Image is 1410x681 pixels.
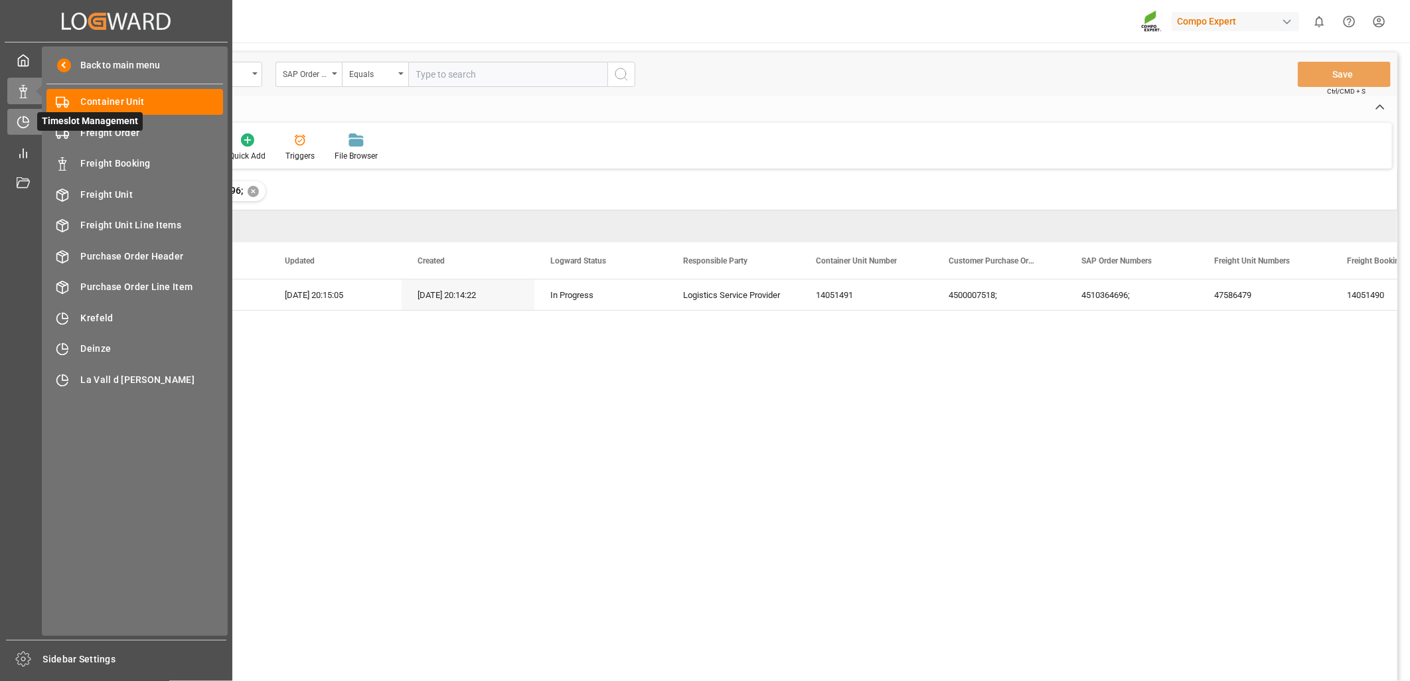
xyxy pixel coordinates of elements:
span: Back to main menu [71,58,161,72]
div: 4510364696; [1065,279,1198,310]
span: Ctrl/CMD + S [1327,86,1366,96]
span: SAP Order Numbers [1081,256,1152,265]
div: Equals [349,65,394,80]
button: Save [1298,62,1391,87]
a: Freight Booking [46,151,223,177]
div: 4500007518; [933,279,1065,310]
div: In Progress [550,280,651,311]
span: Freight Unit Line Items [81,218,224,232]
button: Compo Expert [1172,9,1304,34]
span: Freight Booking [81,157,224,171]
span: Logward Status [550,256,606,265]
a: Freight Unit [46,181,223,207]
a: La Vall d [PERSON_NAME] [46,366,223,392]
span: Customer Purchase Order Numbers [949,256,1038,265]
span: Freight Unit Numbers [1214,256,1290,265]
span: Container Unit Number [816,256,897,265]
span: Container Unit [81,95,224,109]
span: Purchase Order Line Item [81,280,224,294]
div: Compo Expert [1172,12,1299,31]
span: Deinze [81,342,224,356]
span: Responsible Party [683,256,747,265]
a: My Cockpit [7,47,225,73]
span: Updated [285,256,315,265]
div: [DATE] 20:14:22 [402,279,534,310]
a: Document Management [7,171,225,196]
div: 47586479 [1198,279,1331,310]
a: Timeslot ManagementTimeslot Management [7,109,225,135]
div: SAP Order Numbers [283,65,328,80]
div: 14051491 [800,279,933,310]
span: Purchase Order Header [81,250,224,264]
button: open menu [342,62,408,87]
button: show 0 new notifications [1304,7,1334,37]
button: search button [607,62,635,87]
a: Deinze [46,336,223,362]
span: Created [418,256,445,265]
a: My Reports [7,139,225,165]
a: Container Unit [46,89,223,115]
div: File Browser [335,150,378,162]
div: Triggers [285,150,315,162]
img: Screenshot%202023-09-29%20at%2010.02.21.png_1712312052.png [1141,10,1162,33]
div: [DATE] 20:15:05 [269,279,402,310]
span: Timeslot Management [37,112,143,131]
span: La Vall d [PERSON_NAME] [81,373,224,387]
span: Freight Unit [81,188,224,202]
span: Freight Order [81,126,224,140]
button: Help Center [1334,7,1364,37]
input: Type to search [408,62,607,87]
a: Freight Order [46,119,223,145]
a: Purchase Order Header [46,243,223,269]
div: ✕ [248,186,259,197]
a: Purchase Order Line Item [46,274,223,300]
a: Krefeld [46,305,223,331]
div: Quick Add [229,150,266,162]
div: Logistics Service Provider [667,279,800,310]
button: open menu [275,62,342,87]
span: Krefeld [81,311,224,325]
a: Freight Unit Line Items [46,212,223,238]
span: Sidebar Settings [43,652,227,666]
